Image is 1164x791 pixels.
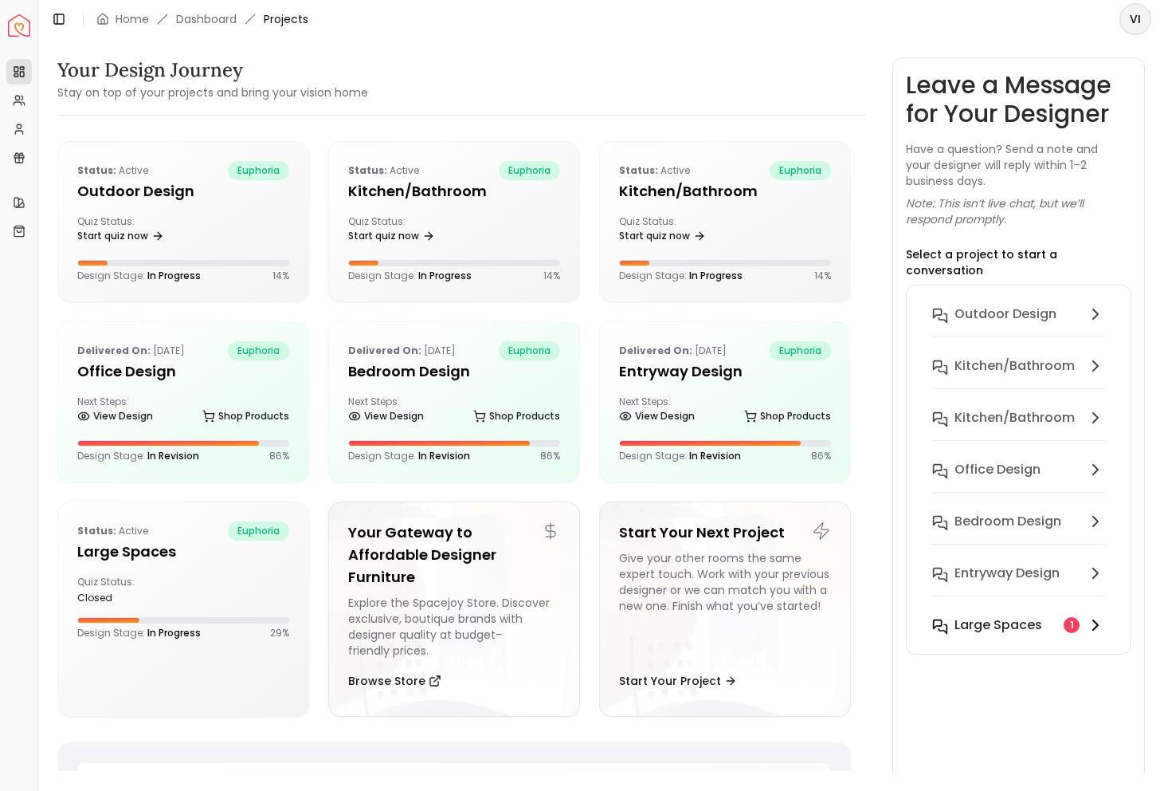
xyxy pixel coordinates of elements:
div: Next Steps: [619,395,831,427]
span: In Progress [147,626,201,639]
p: Have a question? Send a note and your designer will reply within 1–2 business days. [906,141,1131,189]
a: Dashboard [176,11,237,27]
p: Design Stage: [348,270,472,282]
h6: Outdoor design [954,305,1056,324]
h6: Kitchen/Bathroom [954,408,1075,427]
h6: Office design [954,460,1041,479]
p: 14 % [272,270,289,282]
p: active [77,161,148,180]
h6: Large Spaces [954,616,1042,635]
p: [DATE] [619,341,727,360]
span: In Progress [147,269,201,282]
h6: Kitchen/Bathroom [954,356,1075,376]
h5: entryway design [619,360,831,383]
button: Kitchen/Bathroom [919,402,1118,454]
b: Status: [619,163,658,177]
button: Browse Store [348,665,441,697]
span: euphoria [228,161,289,180]
p: [DATE] [348,341,456,360]
p: active [348,161,419,180]
button: Bedroom design [919,506,1118,557]
a: Your Gateway to Affordable Designer FurnitureExplore the Spacejoy Store. Discover exclusive, bout... [328,502,580,717]
span: euphoria [228,341,289,360]
button: entryway design [919,557,1118,609]
h5: Kitchen/Bathroom [348,180,560,203]
b: Status: [77,524,116,537]
div: closed [77,592,177,604]
b: Delivered on: [619,344,692,357]
h5: Kitchen/Bathroom [619,180,831,203]
button: Outdoor design [919,298,1118,350]
button: Kitchen/Bathroom [919,350,1118,402]
a: Shop Products [473,405,560,427]
p: Design Stage: [77,450,199,462]
p: 86 % [540,450,560,462]
button: Office design [919,454,1118,506]
span: In Revision [418,449,470,462]
img: Spacejoy Logo [8,14,30,37]
p: Design Stage: [619,270,743,282]
b: Delivered on: [77,344,151,357]
p: active [77,521,148,541]
div: Next Steps: [348,395,560,427]
h5: Office design [77,360,289,383]
span: euphoria [770,161,831,180]
p: 86 % [811,450,831,462]
p: Design Stage: [77,627,201,639]
p: Design Stage: [619,450,741,462]
small: Stay on top of your projects and bring your vision home [57,85,368,100]
div: Quiz Status: [348,215,448,247]
a: Start quiz now [619,225,706,247]
button: Large Spaces1 [919,609,1118,641]
p: Design Stage: [348,450,470,462]
h5: Bedroom design [348,360,560,383]
span: euphoria [499,161,560,180]
div: Give your other rooms the same expert touch. Work with your previous designer or we can match you... [619,550,831,659]
span: In Revision [689,449,741,462]
h6: Bedroom design [954,512,1061,531]
span: euphoria [228,521,289,541]
h5: Outdoor design [77,180,289,203]
a: View Design [619,405,695,427]
div: Explore the Spacejoy Store. Discover exclusive, boutique brands with designer quality at budget-f... [348,595,560,659]
span: In Progress [418,269,472,282]
span: euphoria [770,341,831,360]
button: Start Your Project [619,665,737,697]
span: VI [1121,5,1150,33]
div: Quiz Status: [619,215,719,247]
h5: Your Gateway to Affordable Designer Furniture [348,521,560,588]
p: active [619,161,690,180]
a: Start Your Next ProjectGive your other rooms the same expert touch. Work with your previous desig... [599,502,851,717]
a: View Design [77,405,153,427]
a: Shop Products [744,405,831,427]
h5: Large Spaces [77,541,289,563]
b: Status: [348,163,387,177]
span: euphoria [499,341,560,360]
p: Design Stage: [77,270,201,282]
p: Select a project to start a conversation [906,246,1131,278]
h3: Leave a Message for Your Designer [906,71,1131,128]
b: Status: [77,163,116,177]
span: In Revision [147,449,199,462]
p: Note: This isn’t live chat, but we’ll respond promptly. [906,195,1131,227]
div: Quiz Status: [77,576,177,604]
span: In Progress [689,269,743,282]
span: Projects [264,11,308,27]
p: 29 % [270,627,289,639]
p: 14 % [814,270,831,282]
p: 14 % [543,270,560,282]
a: View Design [348,405,424,427]
a: Start quiz now [77,225,164,247]
a: Start quiz now [348,225,435,247]
h5: Start Your Next Project [619,521,831,544]
button: VI [1119,3,1151,35]
p: 86 % [269,450,289,462]
p: [DATE] [77,341,185,360]
b: Delivered on: [348,344,421,357]
h6: entryway design [954,564,1060,583]
nav: breadcrumb [96,11,308,27]
a: Spacejoy [8,14,30,37]
a: Home [116,11,149,27]
a: Shop Products [202,405,289,427]
div: Next Steps: [77,395,289,427]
